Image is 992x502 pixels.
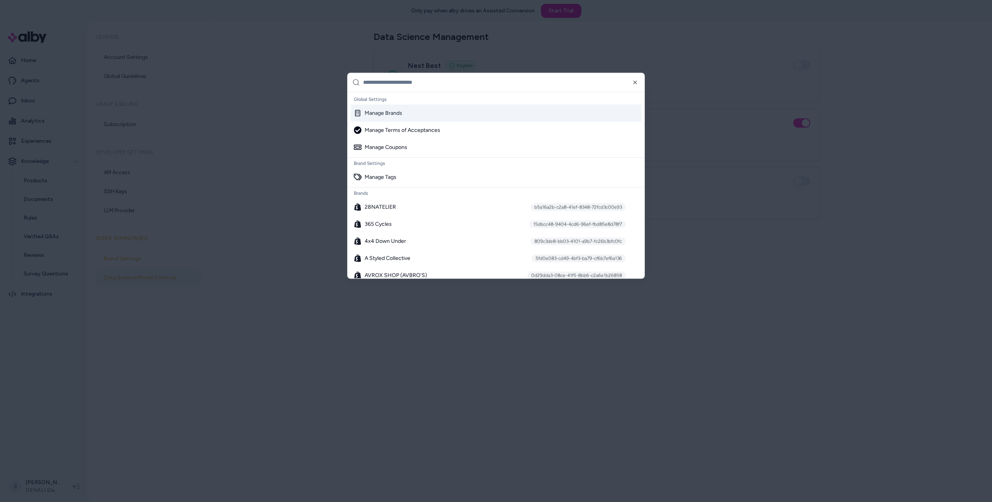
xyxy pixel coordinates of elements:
span: 4x4 Down Under [365,237,406,245]
div: 809c3de8-bb03-4101-a9b7-fc26b3bfc0fc [530,237,626,245]
span: 365 Cycles [365,220,392,228]
div: Manage Coupons [354,143,407,151]
span: A Styled Collective [365,254,410,262]
div: Manage Terms of Acceptances [354,126,440,134]
div: b5a16a2b-c2a8-41ef-8348-72fcd3c00e93 [530,203,626,211]
div: 5fd0e083-cd49-4bf3-ba79-cf6b7ef6a136 [532,254,626,262]
div: Brand Settings [351,158,641,168]
div: 0d29dda3-08ce-41f5-8bb6-c2a6e1b26858 [527,271,626,279]
div: Brands [351,187,641,198]
span: 28NATELIER [365,203,396,211]
div: Manage Brands [354,109,402,117]
div: Global Settings [351,93,641,104]
div: Manage Tags [354,173,396,181]
div: 15dbcc48-9404-4cd6-96ef-fbd85e8d78f7 [529,220,626,228]
span: AVROX SHOP (AVBRO'S) [365,271,427,279]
